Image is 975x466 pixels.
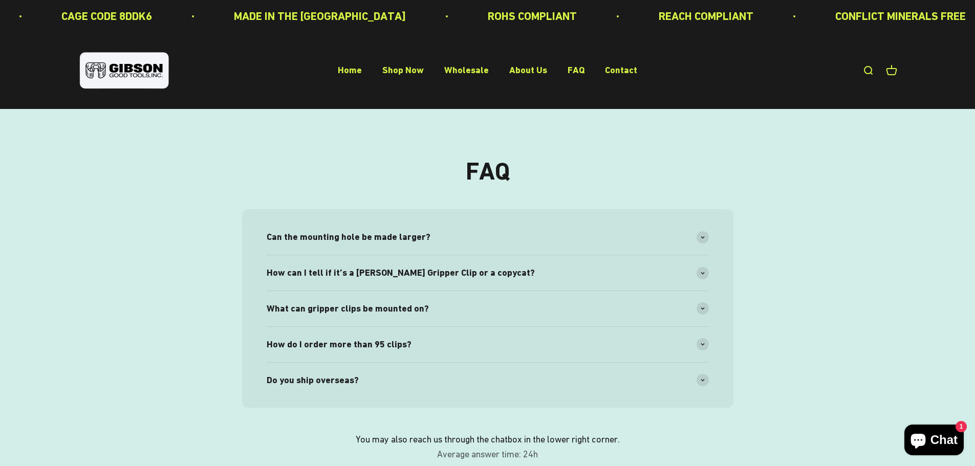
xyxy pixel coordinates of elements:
[444,65,489,76] a: Wholesale
[267,373,359,388] span: Do you ship overseas?
[267,327,709,362] summary: How do I order more than 95 clips?
[267,291,709,326] summary: What can gripper clips be mounted on?
[267,363,709,398] summary: Do you ship overseas?
[356,432,620,462] div: You may also reach us through the chatbox in the lower right corner.
[234,7,406,25] p: MADE IN THE [GEOGRAPHIC_DATA]
[242,158,733,185] h2: FAQ
[605,65,637,76] a: Contact
[61,7,152,25] p: CAGE CODE 8DDK6
[267,265,535,280] span: How can I tell if it’s a [PERSON_NAME] Gripper Clip or a copycat?
[267,255,709,291] summary: How can I tell if it’s a [PERSON_NAME] Gripper Clip or a copycat?
[901,425,967,458] inbox-online-store-chat: Shopify online store chat
[267,219,709,255] summary: Can the mounting hole be made larger?
[338,65,362,76] a: Home
[382,65,424,76] a: Shop Now
[356,447,620,462] span: Average answer time: 24h
[568,65,584,76] a: FAQ
[267,337,411,352] span: How do I order more than 95 clips?
[835,7,966,25] p: CONFLICT MINERALS FREE
[509,65,547,76] a: About Us
[267,230,430,245] span: Can the mounting hole be made larger?
[659,7,753,25] p: REACH COMPLIANT
[488,7,577,25] p: ROHS COMPLIANT
[267,301,429,316] span: What can gripper clips be mounted on?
